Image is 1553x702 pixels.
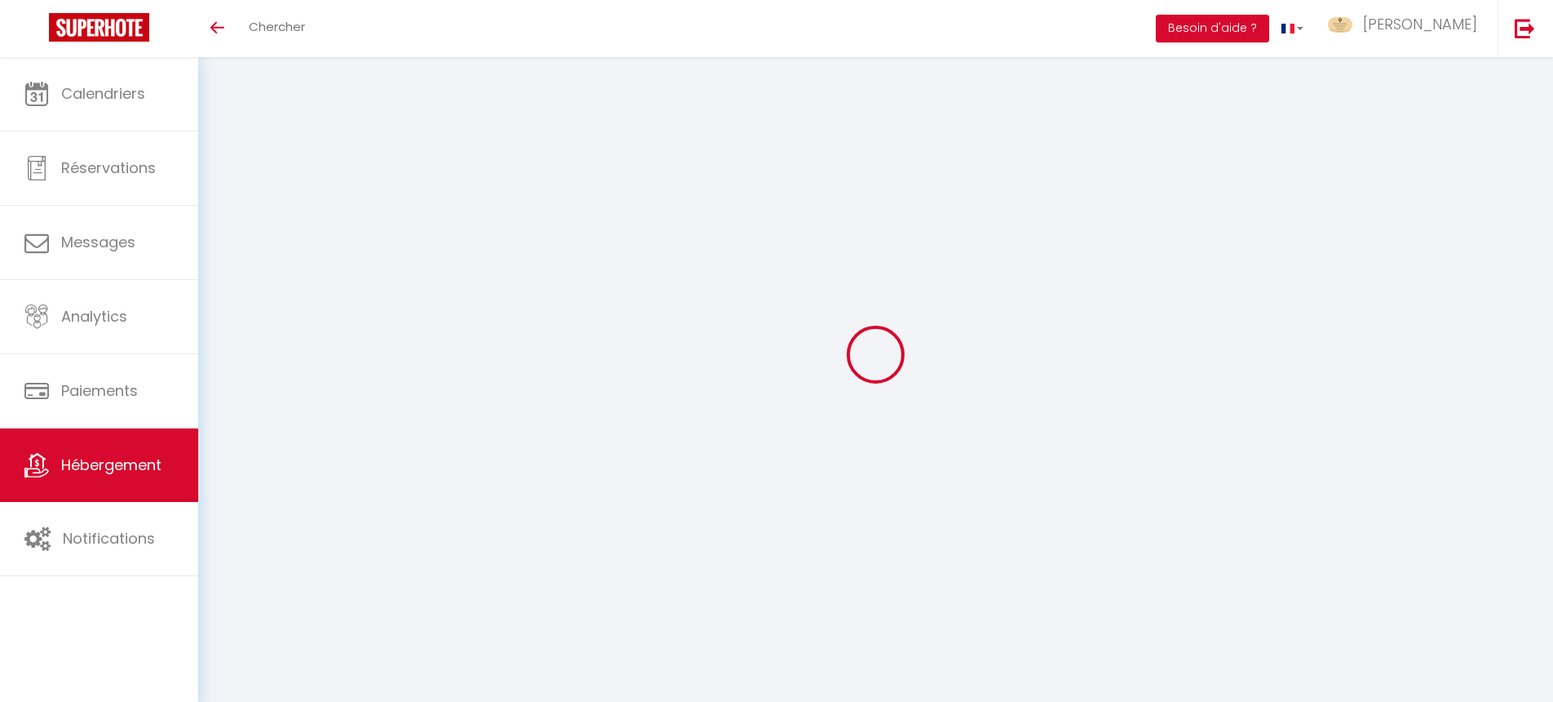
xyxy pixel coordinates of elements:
span: Hébergement [61,455,161,475]
span: Paiements [61,380,138,401]
span: Analytics [61,306,127,327]
span: Réservations [61,158,156,178]
span: [PERSON_NAME] [1363,14,1477,34]
button: Besoin d'aide ? [1156,15,1269,42]
span: Notifications [63,528,155,549]
img: logout [1515,18,1535,38]
span: Calendriers [61,83,145,104]
span: Messages [61,232,135,252]
span: Chercher [249,18,305,35]
img: Super Booking [49,13,149,42]
img: ... [1328,17,1352,33]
